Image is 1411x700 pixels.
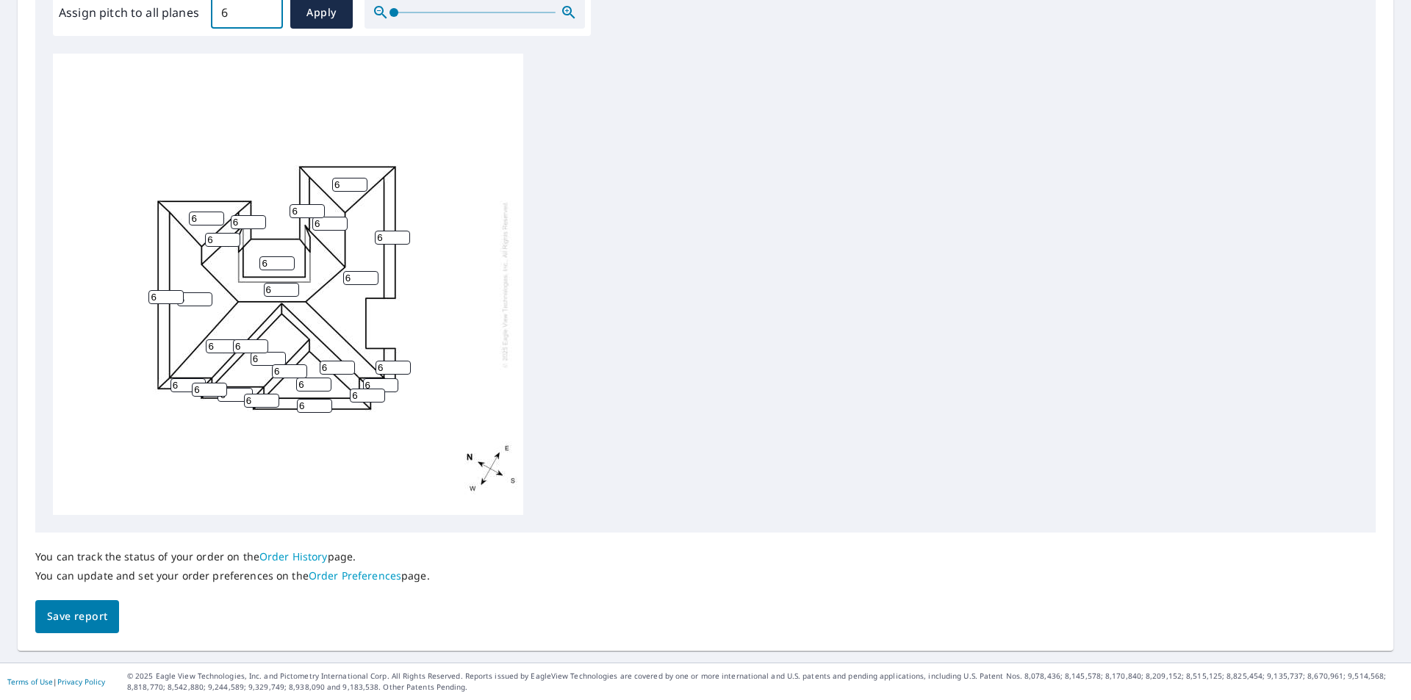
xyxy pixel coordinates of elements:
[7,676,53,687] a: Terms of Use
[7,677,105,686] p: |
[309,569,401,582] a: Order Preferences
[57,676,105,687] a: Privacy Policy
[302,4,341,22] span: Apply
[35,569,430,582] p: You can update and set your order preferences on the page.
[47,607,107,626] span: Save report
[127,671,1404,693] p: © 2025 Eagle View Technologies, Inc. and Pictometry International Corp. All Rights Reserved. Repo...
[35,550,430,563] p: You can track the status of your order on the page.
[59,4,199,21] label: Assign pitch to all planes
[35,600,119,633] button: Save report
[259,549,328,563] a: Order History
